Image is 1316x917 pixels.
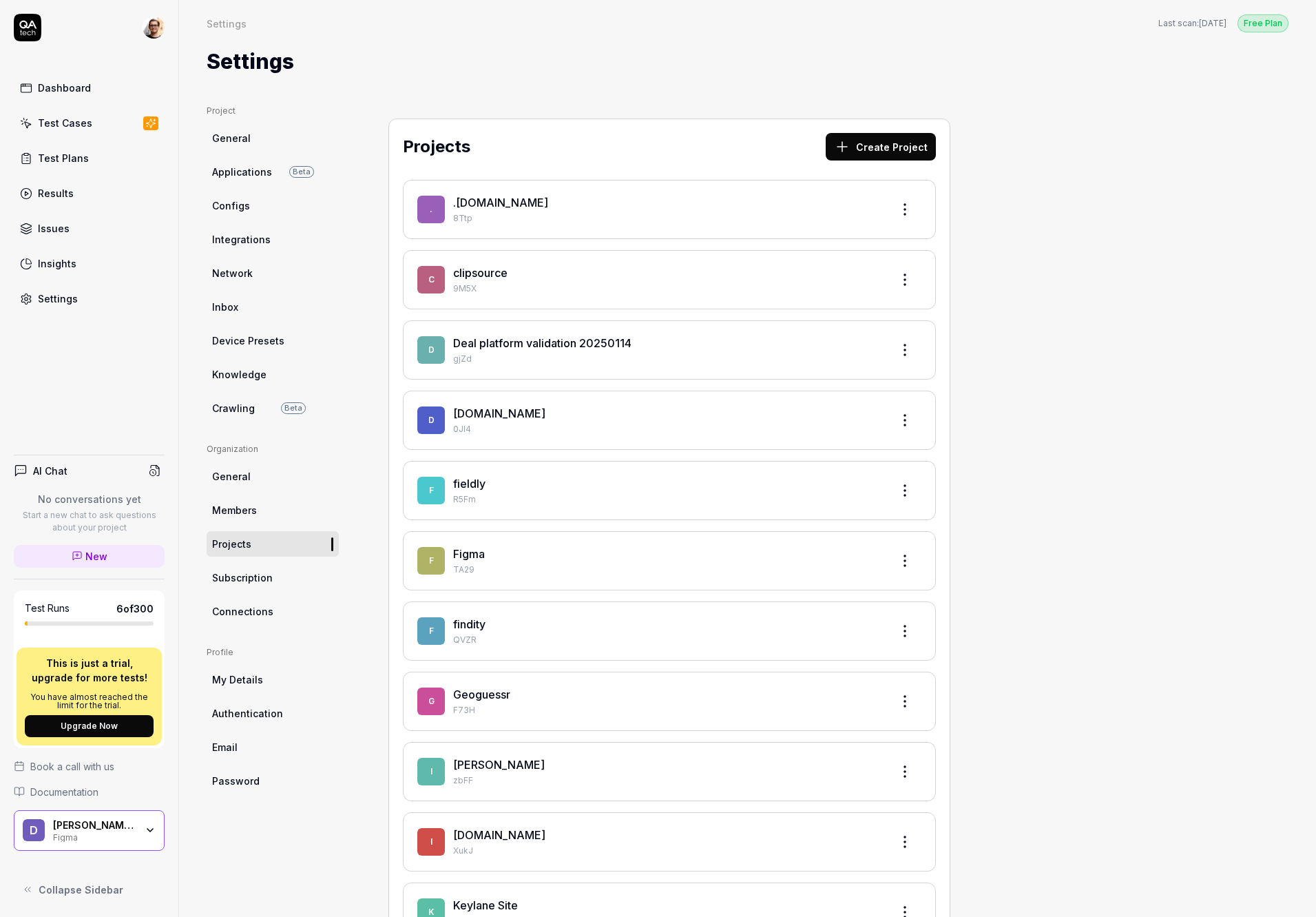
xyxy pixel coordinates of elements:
p: 0Jl4 [453,423,880,435]
span: 6 of 300 [116,601,154,616]
span: Configs [212,198,250,213]
span: Knowledge [212,367,267,382]
a: Geoguessr [453,688,510,701]
p: XukJ [453,845,880,857]
span: My Details [212,672,263,687]
a: Documentation [14,785,165,799]
button: Upgrade Now [25,715,154,737]
a: Password [207,768,339,794]
span: Beta [289,166,314,178]
span: Beta [281,402,306,414]
a: Issues [14,215,165,242]
span: Authentication [212,706,283,721]
a: Book a call with us [14,759,165,774]
p: TA29 [453,564,880,576]
span: Documentation [30,785,98,799]
h4: AI Chat [33,464,67,478]
a: General [207,464,339,489]
a: Results [14,180,165,207]
a: Network [207,260,339,286]
h1: Settings [207,46,294,77]
a: General [207,125,339,151]
span: Network [212,266,253,280]
span: Password [212,774,260,788]
span: General [212,131,251,145]
span: Inbox [212,300,238,314]
a: Knowledge [207,362,339,387]
button: Last scan:[DATE] [1158,17,1226,30]
div: Dashboard [38,81,91,95]
span: Applications [212,165,272,179]
span: i [417,758,445,785]
span: Subscription [212,570,273,585]
span: Last scan: [1158,17,1226,30]
span: Members [212,503,257,517]
p: QVZR [453,634,880,646]
a: .[DOMAIN_NAME] [453,196,548,209]
a: Configs [207,193,339,218]
div: Free Plan [1237,14,1288,32]
p: gjZd [453,353,880,365]
a: Dashboard [14,74,165,101]
a: My Details [207,667,339,692]
a: ApplicationsBeta [207,159,339,185]
div: Daniels Growth Tests [53,819,136,832]
a: findity [453,617,485,631]
a: [DOMAIN_NAME] [453,828,545,842]
span: D [417,336,445,364]
p: No conversations yet [14,492,165,506]
a: Connections [207,599,339,624]
h5: Test Runs [25,602,70,615]
button: Create Project [826,133,936,161]
h2: Projects [403,134,470,159]
p: 9M5X [453,282,880,295]
span: Integrations [212,232,271,247]
div: Settings [38,291,78,306]
time: [DATE] [1199,18,1226,28]
span: c [417,266,445,293]
span: General [212,469,251,484]
a: Members [207,497,339,523]
button: Free Plan [1237,14,1288,32]
div: Profile [207,646,339,659]
span: Crawling [212,401,255,415]
span: f [417,617,445,645]
span: F [417,547,445,575]
a: Device Presets [207,328,339,353]
p: Start a new chat to ask questions about your project [14,509,165,534]
div: Insights [38,256,76,271]
span: . [417,196,445,223]
a: Figma [453,547,485,561]
p: R5Fm [453,493,880,506]
span: Collapse Sidebar [39,883,123,897]
a: clipsource [453,266,508,280]
span: Email [212,740,238,754]
a: New [14,545,165,568]
a: Inbox [207,294,339,320]
a: Insights [14,250,165,277]
a: [PERSON_NAME] [453,758,545,772]
span: New [85,549,107,564]
a: Authentication [207,701,339,726]
div: Test Plans [38,151,89,165]
p: This is just a trial, upgrade for more tests! [25,656,154,685]
button: Collapse Sidebar [14,876,165,903]
span: D [23,819,45,841]
div: Figma [53,831,136,842]
span: i [417,828,445,856]
img: 704fe57e-bae9-4a0d-8bcb-c4203d9f0bb2.jpeg [143,17,165,39]
a: Test Cases [14,110,165,136]
a: [DOMAIN_NAME] [453,406,545,420]
span: Book a call with us [30,759,114,774]
a: Keylane Site [453,898,518,912]
a: Settings [14,285,165,312]
a: Test Plans [14,145,165,172]
p: You have almost reached the limit for the trial. [25,693,154,710]
a: CrawlingBeta [207,395,339,421]
div: Results [38,186,74,200]
a: Deal platform validation 20250114 [453,336,631,350]
p: zbFF [453,774,880,787]
a: Integrations [207,227,339,252]
span: Device Presets [212,333,284,348]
